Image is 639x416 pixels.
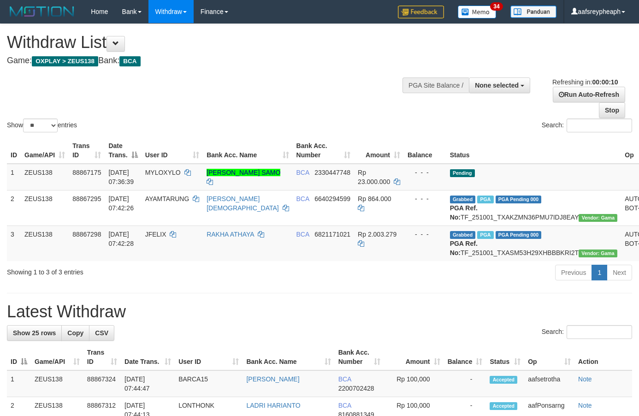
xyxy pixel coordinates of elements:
th: Amount: activate to sort column ascending [384,344,444,370]
a: [PERSON_NAME][DEMOGRAPHIC_DATA] [207,195,279,212]
span: 88867295 [72,195,101,202]
img: panduan.png [510,6,556,18]
a: Run Auto-Refresh [553,87,625,102]
span: PGA Pending [496,196,542,203]
th: Trans ID: activate to sort column ascending [69,137,105,164]
td: ZEUS138 [21,226,69,261]
span: Accepted [490,402,517,410]
th: Status [446,137,621,164]
span: Pending [450,169,475,177]
td: 2 [7,190,21,226]
span: Accepted [490,376,517,384]
span: 88867175 [72,169,101,176]
a: Show 25 rows [7,325,62,341]
a: CSV [89,325,114,341]
img: MOTION_logo.png [7,5,77,18]
h1: Withdraw List [7,33,417,52]
th: Status: activate to sort column ascending [486,344,524,370]
td: ZEUS138 [21,190,69,226]
td: aafsetrotha [524,370,574,397]
span: Vendor URL: https://trx31.1velocity.biz [579,214,617,222]
span: BCA [338,375,351,383]
span: Rp 2.003.279 [358,231,396,238]
th: Bank Acc. Number: activate to sort column ascending [335,344,384,370]
td: BARCA15 [175,370,243,397]
b: PGA Ref. No: [450,204,478,221]
th: Op: activate to sort column ascending [524,344,574,370]
th: ID: activate to sort column descending [7,344,31,370]
a: LADRI HARIANTO [246,402,300,409]
span: PGA Pending [496,231,542,239]
span: Copy 2330447748 to clipboard [314,169,350,176]
h4: Game: Bank: [7,56,417,65]
span: Copy 2200702428 to clipboard [338,385,374,392]
a: Next [607,265,632,280]
th: Action [574,344,632,370]
span: JFELIX [145,231,166,238]
td: [DATE] 07:44:47 [121,370,175,397]
span: [DATE] 07:42:28 [108,231,134,247]
select: Showentries [23,119,58,132]
div: - - - [408,230,443,239]
span: MYLOXYLO [145,169,181,176]
a: 1 [592,265,607,280]
b: PGA Ref. No: [450,240,478,256]
a: Note [578,402,592,409]
th: User ID: activate to sort column ascending [142,137,203,164]
span: None selected [475,82,519,89]
span: Copy 6821171021 to clipboard [314,231,350,238]
span: 34 [490,2,503,11]
span: AYAMTARUNG [145,195,189,202]
a: [PERSON_NAME] [246,375,299,383]
td: 88867324 [83,370,121,397]
span: Rp 864.000 [358,195,391,202]
span: Grabbed [450,196,476,203]
a: Stop [599,102,625,118]
label: Search: [542,325,632,339]
th: Balance [404,137,446,164]
span: Marked by aaftanly [477,196,493,203]
span: Copy 6640294599 to clipboard [314,195,350,202]
td: 1 [7,370,31,397]
th: Amount: activate to sort column ascending [354,137,404,164]
img: Button%20Memo.svg [458,6,497,18]
span: BCA [296,231,309,238]
span: BCA [119,56,140,66]
span: Grabbed [450,231,476,239]
td: - [444,370,486,397]
span: Show 25 rows [13,329,56,337]
th: Date Trans.: activate to sort column ascending [121,344,175,370]
th: Bank Acc. Name: activate to sort column ascending [243,344,334,370]
span: OXPLAY > ZEUS138 [32,56,98,66]
span: Marked by aaftanly [477,231,493,239]
a: Previous [555,265,592,280]
input: Search: [567,119,632,132]
span: Vendor URL: https://trx31.1velocity.biz [579,250,617,257]
span: CSV [95,329,108,337]
label: Show entries [7,119,77,132]
span: [DATE] 07:36:39 [108,169,134,185]
th: Game/API: activate to sort column ascending [31,344,83,370]
span: BCA [296,169,309,176]
td: Rp 100,000 [384,370,444,397]
span: Refreshing in: [552,78,618,86]
label: Search: [542,119,632,132]
th: ID [7,137,21,164]
th: Bank Acc. Number: activate to sort column ascending [293,137,355,164]
img: Feedback.jpg [398,6,444,18]
th: Trans ID: activate to sort column ascending [83,344,121,370]
h1: Latest Withdraw [7,303,632,321]
div: - - - [408,168,443,177]
th: Bank Acc. Name: activate to sort column ascending [203,137,292,164]
div: Showing 1 to 3 of 3 entries [7,264,260,277]
span: Rp 23.000.000 [358,169,390,185]
span: Copy [67,329,83,337]
strong: 00:00:10 [592,78,618,86]
td: ZEUS138 [31,370,83,397]
th: Game/API: activate to sort column ascending [21,137,69,164]
span: BCA [296,195,309,202]
a: [PERSON_NAME] SAMO [207,169,280,176]
td: TF_251001_TXASM53H29XHBBBKRI2T [446,226,621,261]
div: PGA Site Balance / [402,77,469,93]
th: User ID: activate to sort column ascending [175,344,243,370]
